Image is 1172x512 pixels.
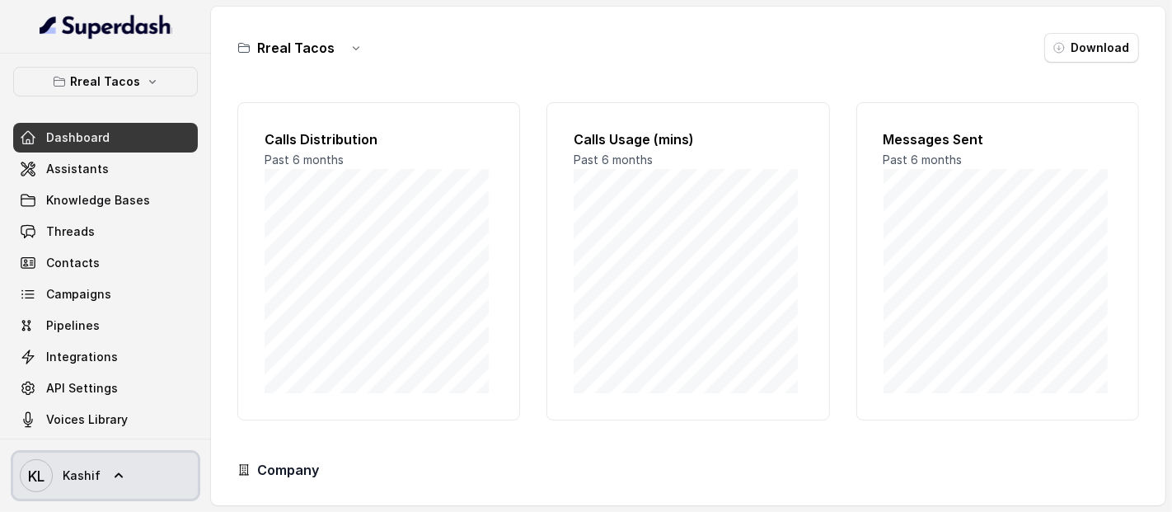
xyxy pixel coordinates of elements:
[46,349,118,365] span: Integrations
[574,129,802,149] h2: Calls Usage (mins)
[71,72,141,92] p: Rreal Tacos
[46,223,95,240] span: Threads
[13,373,198,403] a: API Settings
[13,311,198,341] a: Pipelines
[46,380,118,397] span: API Settings
[13,279,198,309] a: Campaigns
[13,123,198,153] a: Dashboard
[40,13,172,40] img: light.svg
[46,161,109,177] span: Assistants
[46,129,110,146] span: Dashboard
[28,467,45,485] text: KL
[884,129,1112,149] h2: Messages Sent
[13,67,198,96] button: Rreal Tacos
[46,411,128,428] span: Voices Library
[257,38,335,58] h3: Rreal Tacos
[257,460,319,480] h3: Company
[13,405,198,434] a: Voices Library
[13,217,198,247] a: Threads
[46,255,100,271] span: Contacts
[265,129,493,149] h2: Calls Distribution
[1044,33,1139,63] button: Download
[63,467,101,484] span: Kashif
[13,248,198,278] a: Contacts
[13,453,198,499] a: Kashif
[13,154,198,184] a: Assistants
[884,153,963,167] span: Past 6 months
[13,186,198,215] a: Knowledge Bases
[46,286,111,303] span: Campaigns
[13,342,198,372] a: Integrations
[265,153,344,167] span: Past 6 months
[574,153,653,167] span: Past 6 months
[46,317,100,334] span: Pipelines
[46,192,150,209] span: Knowledge Bases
